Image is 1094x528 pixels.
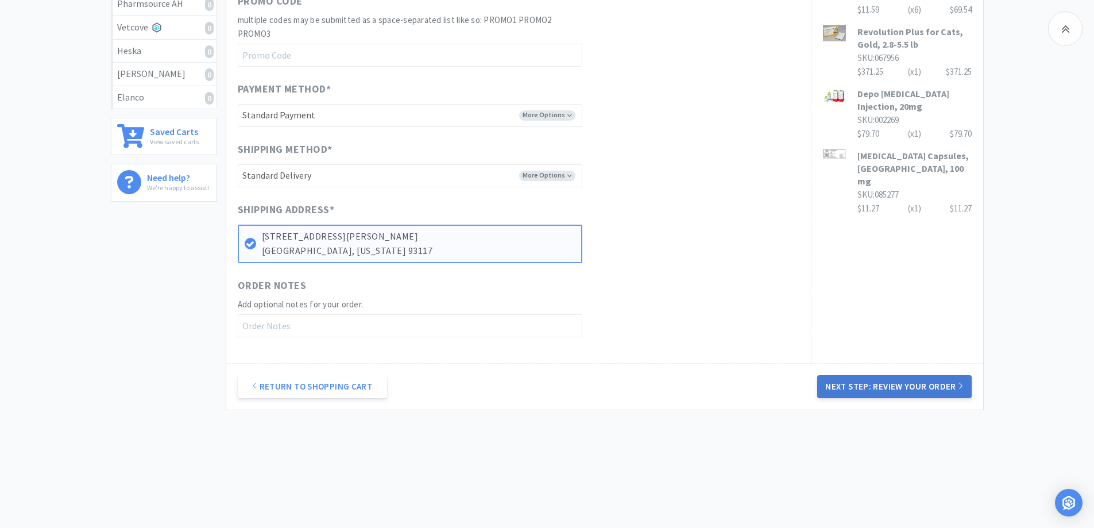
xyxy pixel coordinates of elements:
h6: Need help? [147,170,209,182]
img: 8ce7b7e291cb4ea6a5ccd9db7f5ca02e_283683.png [823,25,846,41]
img: ae45a791aae843e493395dc472a47b7f_816269.png [823,149,846,159]
h3: Revolution Plus for Cats, Gold, 2.8-5.5 lb [857,25,972,51]
i: 0 [205,92,214,105]
i: 0 [205,22,214,34]
span: SKU: 002269 [857,114,899,125]
span: SKU: 067956 [857,52,899,63]
div: Elanco [117,90,211,105]
span: Shipping Address * [238,202,335,218]
h6: Saved Carts [150,124,199,136]
div: $79.70 [950,127,972,141]
div: [PERSON_NAME] [117,67,211,82]
h3: Depo [MEDICAL_DATA] Injection, 20mg [857,87,972,113]
div: $69.54 [950,3,972,17]
div: Open Intercom Messenger [1055,489,1083,517]
span: Add optional notes for your order. [238,299,364,310]
div: $11.27 [857,202,972,215]
p: [STREET_ADDRESS][PERSON_NAME] [262,229,575,244]
a: Return to Shopping Cart [238,375,387,398]
div: $371.25 [857,65,972,79]
p: [GEOGRAPHIC_DATA], [US_STATE] 93117 [262,244,575,259]
a: Saved CartsView saved carts [111,118,217,155]
span: multiple codes may be submitted as a space-separated list like so: PROMO1 PROMO2 PROMO3 [238,14,552,39]
div: (x 6 ) [908,3,921,17]
p: We're happy to assist! [147,182,209,193]
a: Elanco0 [111,86,217,109]
div: (x 1 ) [908,127,921,141]
input: Order Notes [238,314,582,337]
h3: [MEDICAL_DATA] Capsules, [GEOGRAPHIC_DATA], 100 mg [857,149,972,188]
button: Next Step: Review Your Order [817,375,971,398]
i: 0 [205,68,214,81]
p: View saved carts [150,136,199,147]
div: $11.27 [950,202,972,215]
div: $11.59 [857,3,972,17]
a: [PERSON_NAME]0 [111,63,217,86]
span: SKU: 085277 [857,189,899,200]
div: (x 1 ) [908,202,921,215]
div: Heska [117,44,211,59]
div: Vetcove [117,20,211,35]
div: $79.70 [857,127,972,141]
a: Heska0 [111,40,217,63]
a: Vetcove0 [111,16,217,40]
div: (x 1 ) [908,65,921,79]
i: 0 [205,45,214,58]
span: Order Notes [238,278,307,294]
div: $371.25 [946,65,972,79]
span: Shipping Method * [238,141,333,158]
img: c58b4b27c8ef44dda7fc0b63bd9d61fc_26383.png [823,87,846,106]
span: Payment Method * [238,81,331,98]
input: Promo Code [238,44,582,67]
